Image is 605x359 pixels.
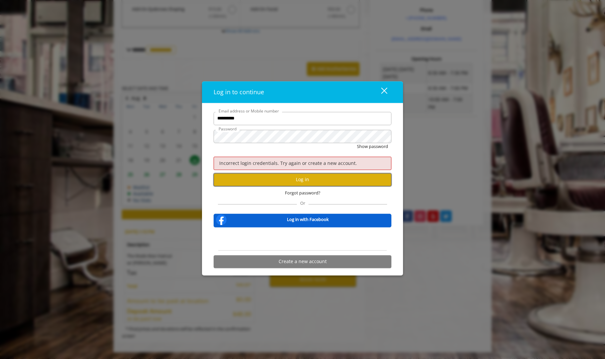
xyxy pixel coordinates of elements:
[215,213,228,226] img: facebook-logo
[214,173,391,186] button: Log in
[297,200,308,206] span: Or
[215,126,240,132] label: Password
[214,255,391,268] button: Create a new account
[215,108,282,114] label: Email address or Mobile number
[262,232,343,246] iframe: Sign in with Google Button
[373,87,387,97] div: close dialog
[285,189,320,196] span: Forgot password?
[369,85,391,99] button: close dialog
[219,160,357,166] span: Incorrect login credentials. Try again or create a new account.
[287,216,329,223] b: Log in with Facebook
[214,88,264,96] span: Log in to continue
[357,143,388,150] button: Show password
[214,130,391,143] input: Password
[214,112,391,125] input: Email address or Mobile number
